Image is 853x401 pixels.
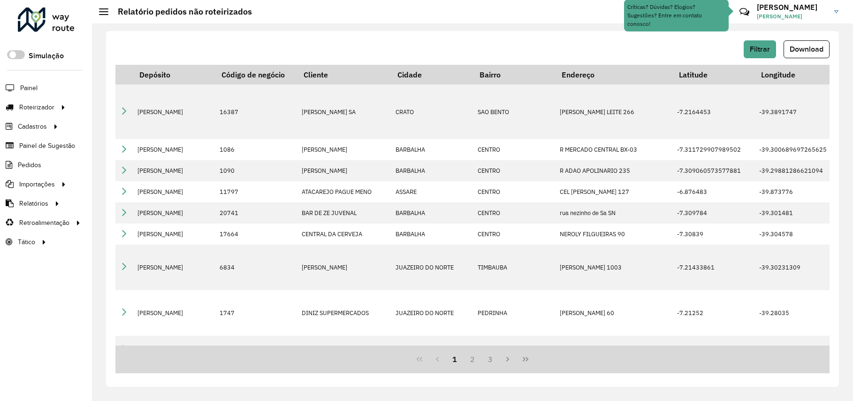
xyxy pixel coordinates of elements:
[754,181,837,202] td: -39.873776
[133,202,215,224] td: [PERSON_NAME]
[757,12,827,21] span: [PERSON_NAME]
[297,202,391,224] td: BAR DE ZE JUVENAL
[391,202,473,224] td: BARBALHA
[133,160,215,181] td: [PERSON_NAME]
[18,160,41,170] span: Pedidos
[555,290,672,336] td: [PERSON_NAME] 60
[784,40,830,58] button: Download
[672,65,754,85] th: Latitude
[473,290,555,336] td: PEDRINHA
[672,290,754,336] td: -7.21252
[754,139,837,160] td: -39.300689697265625
[391,160,473,181] td: BARBALHA
[672,245,754,290] td: -7.21433861
[672,181,754,202] td: -6.876483
[391,65,473,85] th: Cidade
[391,224,473,245] td: BARBALHA
[473,224,555,245] td: CENTRO
[473,160,555,181] td: CENTRO
[754,65,837,85] th: Longitude
[446,350,464,368] button: 1
[672,160,754,181] td: -7.309060573577881
[18,237,35,247] span: Tático
[672,139,754,160] td: -7.311729907989502
[754,290,837,336] td: -39.28035
[29,50,64,62] label: Simulação
[555,65,672,85] th: Endereço
[734,2,754,22] a: Contato Rápido
[215,336,297,363] td: 9017
[757,3,827,12] h3: [PERSON_NAME]
[744,40,776,58] button: Filtrar
[499,350,517,368] button: Next Page
[754,160,837,181] td: -39.29881286621094
[555,139,672,160] td: R MERCADO CENTRAL BX-03
[297,85,391,139] td: [PERSON_NAME] SA
[391,139,473,160] td: BARBALHA
[297,181,391,202] td: ATACAREJO PAGUE MENO
[672,85,754,139] td: -7.2164453
[19,199,48,208] span: Relatórios
[108,7,252,17] h2: Relatório pedidos não roteirizados
[391,181,473,202] td: ASSARE
[464,350,481,368] button: 2
[215,65,297,85] th: Código de negócio
[555,202,672,224] td: rua nezinho de Sa SN
[215,139,297,160] td: 1086
[215,290,297,336] td: 1747
[19,141,75,151] span: Painel de Sugestão
[555,336,672,363] td: SAO SEBASTIAO 2080
[790,45,823,53] span: Download
[215,160,297,181] td: 1090
[754,85,837,139] td: -39.3891747
[672,224,754,245] td: -7.30839
[297,139,391,160] td: [PERSON_NAME]
[133,224,215,245] td: [PERSON_NAME]
[555,160,672,181] td: R ADAO APOLINARIO 235
[555,224,672,245] td: NEROLY FILGUEIRAS 90
[754,224,837,245] td: -39.304578
[19,102,54,112] span: Roteirizador
[215,224,297,245] td: 17664
[754,202,837,224] td: -39.301481
[133,245,215,290] td: [PERSON_NAME]
[133,85,215,139] td: [PERSON_NAME]
[215,202,297,224] td: 20741
[19,218,69,228] span: Retroalimentação
[481,350,499,368] button: 3
[297,65,391,85] th: Cliente
[215,85,297,139] td: 16387
[391,245,473,290] td: JUAZEIRO DO NORTE
[750,45,770,53] span: Filtrar
[672,336,754,363] td: -7.24462
[473,85,555,139] td: SAO BENTO
[754,245,837,290] td: -39.30231309
[133,336,215,363] td: [PERSON_NAME]
[555,181,672,202] td: CEL [PERSON_NAME] 127
[133,290,215,336] td: [PERSON_NAME]
[133,181,215,202] td: [PERSON_NAME]
[473,139,555,160] td: CENTRO
[473,202,555,224] td: CENTRO
[19,179,55,189] span: Importações
[297,160,391,181] td: [PERSON_NAME]
[555,85,672,139] td: [PERSON_NAME] LEITE 266
[672,202,754,224] td: -7.309784
[473,65,555,85] th: Bairro
[215,245,297,290] td: 6834
[391,85,473,139] td: CRATO
[297,290,391,336] td: DINIZ SUPERMERCADOS
[391,290,473,336] td: JUAZEIRO DO NORTE
[473,245,555,290] td: TIMBAUBA
[754,336,837,363] td: -39.42073
[297,245,391,290] td: [PERSON_NAME]
[133,65,215,85] th: Depósito
[517,350,534,368] button: Last Page
[215,181,297,202] td: 11797
[133,139,215,160] td: [PERSON_NAME]
[473,336,555,363] td: [PERSON_NAME]
[18,122,47,131] span: Cadastros
[297,224,391,245] td: CENTRAL DA CERVEJA
[391,336,473,363] td: CRATO
[20,83,38,93] span: Painel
